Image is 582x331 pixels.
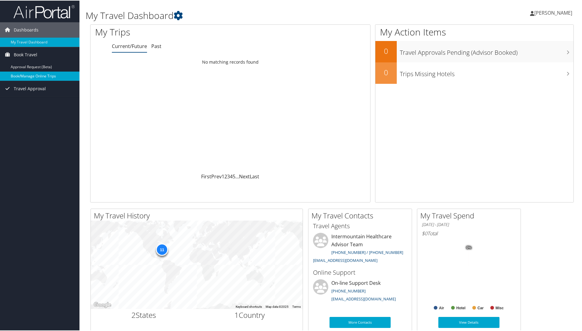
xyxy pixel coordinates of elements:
[400,45,573,56] h3: Travel Approvals Pending (Advisor Booked)
[14,80,46,96] span: Travel Approval
[438,316,499,327] a: View Details
[375,62,573,83] a: 0Trips Missing Hotels
[236,304,262,308] button: Keyboard shortcuts
[250,173,259,179] a: Last
[95,309,192,320] h2: States
[131,309,136,319] span: 2
[422,229,427,236] span: $0
[92,300,112,308] img: Google
[13,4,75,18] img: airportal-logo.png
[331,296,396,301] a: [EMAIL_ADDRESS][DOMAIN_NAME]
[534,9,572,16] span: [PERSON_NAME]
[530,3,578,21] a: [PERSON_NAME]
[420,210,521,220] h2: My Travel Spend
[94,210,303,220] h2: My Travel History
[211,173,222,179] a: Prev
[239,173,250,179] a: Next
[292,304,301,308] a: Terms (opens in new tab)
[310,232,410,265] li: Intermountain Healthcare Advisor Team
[313,268,407,276] h3: Online Support
[466,245,471,249] tspan: 0%
[477,305,484,310] text: Car
[495,305,504,310] text: Misc
[156,243,168,255] div: 11
[422,221,516,227] h6: [DATE] - [DATE]
[95,25,249,38] h1: My Trips
[201,173,211,179] a: First
[233,173,235,179] a: 5
[201,309,298,320] h2: Country
[310,279,410,304] li: On-line Support Desk
[224,173,227,179] a: 2
[230,173,233,179] a: 4
[311,210,412,220] h2: My Travel Contacts
[266,304,289,308] span: Map data ©2025
[222,173,224,179] a: 1
[331,288,366,293] a: [PHONE_NUMBER]
[330,316,391,327] a: More Contacts
[313,221,407,230] h3: Travel Agents
[313,257,378,262] a: [EMAIL_ADDRESS][DOMAIN_NAME]
[14,46,37,62] span: Book Travel
[234,309,239,319] span: 1
[86,9,414,21] h1: My Travel Dashboard
[375,25,573,38] h1: My Action Items
[375,45,397,56] h2: 0
[90,56,370,67] td: No matching records found
[439,305,444,310] text: Air
[456,305,466,310] text: Hotel
[92,300,112,308] a: Open this area in Google Maps (opens a new window)
[422,229,516,236] h6: Total
[14,22,39,37] span: Dashboards
[112,42,147,49] a: Current/Future
[331,249,403,255] a: [PHONE_NUMBER] / [PHONE_NUMBER]
[375,40,573,62] a: 0Travel Approvals Pending (Advisor Booked)
[400,66,573,78] h3: Trips Missing Hotels
[151,42,161,49] a: Past
[375,67,397,77] h2: 0
[235,173,239,179] span: …
[227,173,230,179] a: 3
